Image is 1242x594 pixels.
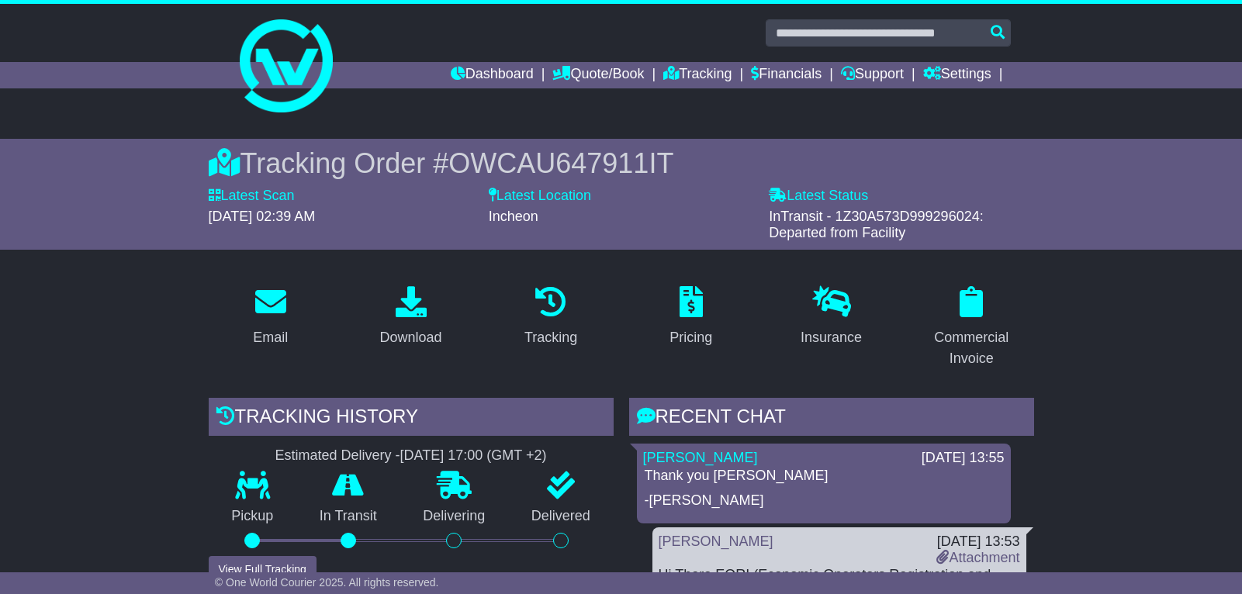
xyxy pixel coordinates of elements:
[659,534,773,549] a: [PERSON_NAME]
[919,327,1024,369] div: Commercial Invoice
[936,550,1019,565] a: Attachment
[751,62,822,88] a: Financials
[215,576,439,589] span: © One World Courier 2025. All rights reserved.
[209,147,1034,180] div: Tracking Order #
[841,62,904,88] a: Support
[209,209,316,224] span: [DATE] 02:39 AM
[489,209,538,224] span: Incheon
[209,188,295,205] label: Latest Scan
[209,508,297,525] p: Pickup
[379,327,441,348] div: Download
[923,62,991,88] a: Settings
[663,62,732,88] a: Tracking
[909,281,1034,375] a: Commercial Invoice
[296,508,400,525] p: In Transit
[514,281,587,354] a: Tracking
[769,209,984,241] span: InTransit - 1Z30A573D999296024: Departed from Facility
[645,492,1003,509] p: -[PERSON_NAME]
[801,327,862,348] div: Insurance
[253,327,288,348] div: Email
[659,281,722,354] a: Pricing
[629,398,1034,440] div: RECENT CHAT
[791,281,872,354] a: Insurance
[209,398,614,440] div: Tracking history
[243,281,298,354] a: Email
[400,447,547,464] div: [DATE] 17:00 (GMT +2)
[489,188,591,205] label: Latest Location
[448,147,673,179] span: OWCAU647911IT
[936,534,1019,551] div: [DATE] 13:53
[769,188,868,205] label: Latest Status
[508,508,614,525] p: Delivered
[369,281,451,354] a: Download
[645,468,1003,485] p: Thank you [PERSON_NAME]
[524,327,577,348] div: Tracking
[669,327,712,348] div: Pricing
[209,447,614,464] div: Estimated Delivery -
[400,508,509,525] p: Delivering
[209,556,317,583] button: View Full Tracking
[451,62,534,88] a: Dashboard
[922,450,1005,467] div: [DATE] 13:55
[552,62,644,88] a: Quote/Book
[643,450,758,465] a: [PERSON_NAME]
